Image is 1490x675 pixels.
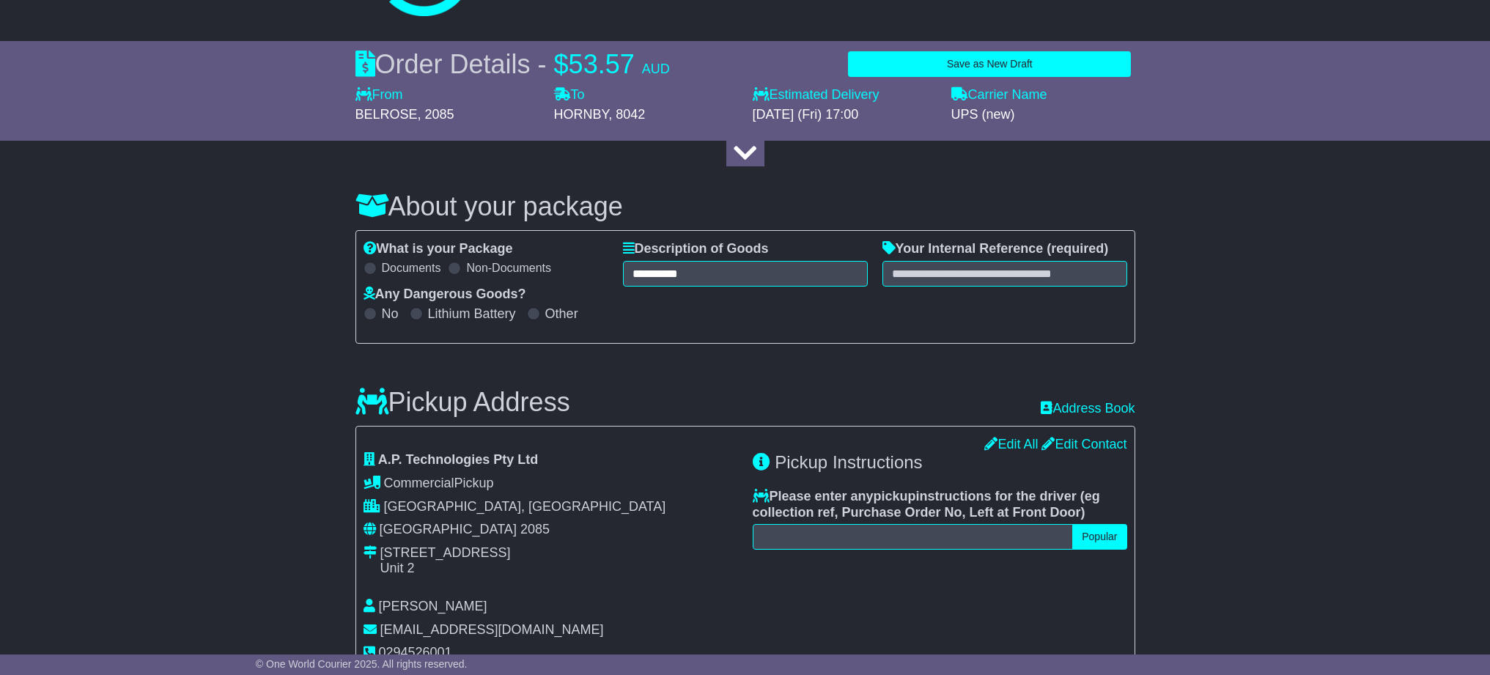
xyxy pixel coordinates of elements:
span: AUD [642,62,670,76]
label: Non-Documents [466,261,551,275]
span: $ [554,49,569,79]
label: Please enter any instructions for the driver ( ) [753,489,1127,520]
label: Any Dangerous Goods? [364,287,526,303]
h3: Pickup Address [355,388,570,417]
span: 2085 [520,522,550,536]
span: [GEOGRAPHIC_DATA] [380,522,517,536]
span: Commercial [384,476,454,490]
a: Edit All [984,437,1038,451]
label: Lithium Battery [428,306,516,322]
button: Popular [1072,524,1126,550]
div: [STREET_ADDRESS] [380,545,511,561]
span: Pickup Instructions [775,452,922,472]
label: From [355,87,403,103]
span: , 2085 [418,107,454,122]
span: BELROSE [355,107,418,122]
span: pickup [874,489,916,504]
span: A.P. Technologies Pty Ltd [378,452,538,467]
span: HORNBY [554,107,609,122]
span: 0294526001 [379,645,452,660]
label: To [554,87,585,103]
label: Other [545,306,578,322]
div: Order Details - [355,48,670,80]
div: Pickup [364,476,738,492]
span: [EMAIL_ADDRESS][DOMAIN_NAME] [380,622,604,637]
a: Address Book [1041,401,1135,417]
span: eg collection ref, Purchase Order No, Left at Front Door [753,489,1100,520]
span: , 8042 [608,107,645,122]
span: [GEOGRAPHIC_DATA], [GEOGRAPHIC_DATA] [384,499,666,514]
span: 53.57 [569,49,635,79]
h3: About your package [355,192,1135,221]
a: Edit Contact [1041,437,1126,451]
label: Description of Goods [623,241,769,257]
span: [PERSON_NAME] [379,599,487,613]
label: Estimated Delivery [753,87,937,103]
label: Documents [382,261,441,275]
label: No [382,306,399,322]
div: [DATE] (Fri) 17:00 [753,107,937,123]
div: Unit 2 [380,561,511,577]
label: What is your Package [364,241,513,257]
button: Save as New Draft [848,51,1131,77]
div: UPS (new) [951,107,1135,123]
span: © One World Courier 2025. All rights reserved. [256,658,468,670]
label: Carrier Name [951,87,1047,103]
label: Your Internal Reference (required) [882,241,1109,257]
